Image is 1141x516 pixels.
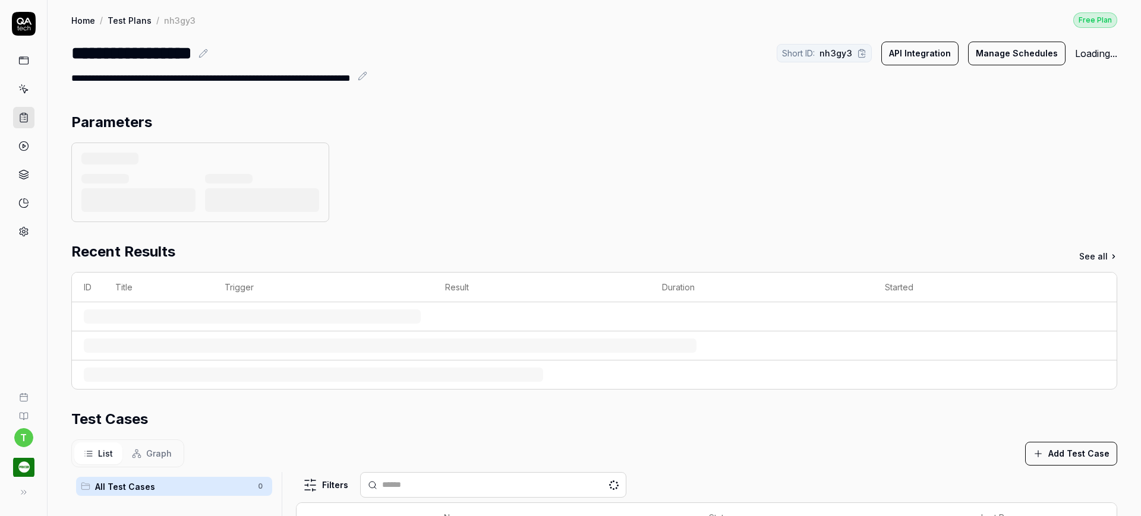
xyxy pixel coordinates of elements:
a: Documentation [5,402,42,421]
th: Duration [650,273,873,302]
span: Short ID: [782,47,815,59]
a: Home [71,14,95,26]
th: Title [103,273,213,302]
a: Free Plan [1073,12,1117,28]
button: Graph [122,442,181,464]
span: Graph [146,447,172,460]
button: Manage Schedules [968,42,1066,65]
th: Result [433,273,650,302]
div: Loading... [1075,46,1117,61]
th: ID [72,273,103,302]
button: API Integration [881,42,959,65]
h2: Recent Results [71,241,175,262]
button: Filters [296,473,355,497]
button: Pricer.com Logo [5,447,42,480]
a: See all [1079,250,1117,262]
th: Trigger [213,273,433,302]
span: 0 [253,479,267,493]
div: / [100,14,103,26]
button: List [74,442,122,464]
div: nh3gy3 [164,14,196,26]
img: Pricer.com Logo [13,457,34,478]
div: / [156,14,159,26]
a: Test Plans [108,14,152,26]
a: Book a call with us [5,383,42,402]
th: Started [873,273,1093,302]
span: nh3gy3 [819,47,852,59]
button: t [14,428,33,447]
h2: Test Cases [71,409,148,430]
span: All Test Cases [95,480,251,493]
button: Add Test Case [1025,442,1117,466]
span: List [98,447,113,460]
h2: Parameters [71,112,152,133]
